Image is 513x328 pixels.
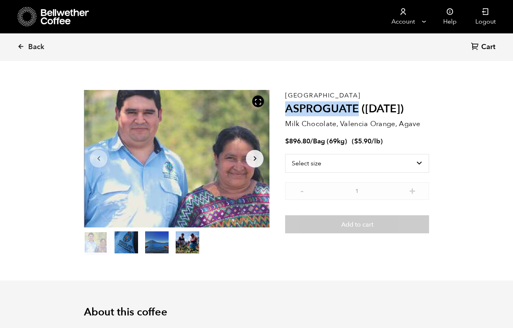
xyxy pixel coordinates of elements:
span: Back [28,42,44,52]
span: /lb [371,137,380,146]
span: $ [285,137,289,146]
p: Milk Chocolate, Valencia Orange, Agave [285,119,429,129]
span: / [310,137,313,146]
span: $ [354,137,358,146]
a: Cart [471,42,497,53]
span: Cart [481,42,495,52]
span: Bag (69kg) [313,137,347,146]
bdi: 896.80 [285,137,310,146]
h2: About this coffee [84,306,429,319]
span: ( ) [352,137,383,146]
bdi: 5.90 [354,137,371,146]
button: + [407,186,417,194]
h2: ASPROGUATE ([DATE]) [285,103,429,116]
button: Add to cart [285,215,429,233]
button: - [297,186,307,194]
